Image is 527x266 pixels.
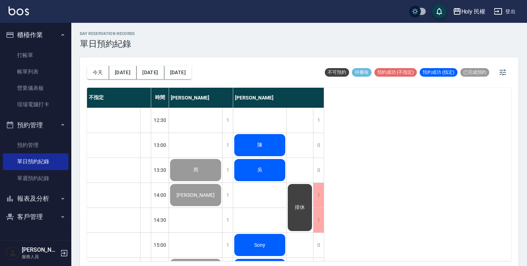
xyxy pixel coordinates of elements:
[22,254,58,260] p: 服務人員
[87,88,151,108] div: 不指定
[222,208,233,232] div: 1
[151,88,169,108] div: 時間
[151,183,169,208] div: 14:00
[3,116,68,134] button: 預約管理
[313,208,324,232] div: 1
[109,66,137,79] button: [DATE]
[313,108,324,133] div: 1
[233,88,324,108] div: [PERSON_NAME]
[253,242,267,248] span: Sony
[313,158,324,183] div: 0
[151,208,169,232] div: 14:30
[313,233,324,257] div: 0
[151,108,169,133] div: 12:30
[450,4,488,19] button: Holy 民權
[374,69,417,76] span: 預約成功 (不指定)
[164,66,191,79] button: [DATE]
[313,183,324,208] div: 1
[313,133,324,158] div: 0
[3,137,68,153] a: 預約管理
[192,167,200,173] span: 周
[293,204,306,211] span: 排休
[432,4,446,19] button: save
[3,80,68,96] a: 營業儀表板
[491,5,518,18] button: 登出
[151,158,169,183] div: 13:30
[169,88,233,108] div: [PERSON_NAME]
[461,7,486,16] div: Holy 民權
[175,192,216,198] span: [PERSON_NAME]
[460,69,489,76] span: 已完成預約
[222,183,233,208] div: 1
[256,167,264,173] span: 吳
[80,39,135,49] h3: 單日預約紀錄
[222,158,233,183] div: 1
[222,108,233,133] div: 1
[256,142,264,148] span: 陳
[3,26,68,44] button: 櫃檯作業
[3,153,68,170] a: 單日預約紀錄
[325,69,349,76] span: 不可預約
[80,31,135,36] h2: day Reservation records
[3,96,68,113] a: 現場電腦打卡
[3,170,68,186] a: 單週預約紀錄
[222,233,233,257] div: 1
[151,232,169,257] div: 15:00
[22,246,58,254] h5: [PERSON_NAME]
[151,133,169,158] div: 13:00
[87,66,109,79] button: 今天
[222,133,233,158] div: 1
[137,66,164,79] button: [DATE]
[3,208,68,226] button: 客戶管理
[352,69,372,76] span: 待審核
[6,246,20,260] img: Person
[3,189,68,208] button: 報表及分析
[420,69,457,76] span: 預約成功 (指定)
[3,63,68,80] a: 帳單列表
[3,47,68,63] a: 打帳單
[9,6,29,15] img: Logo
